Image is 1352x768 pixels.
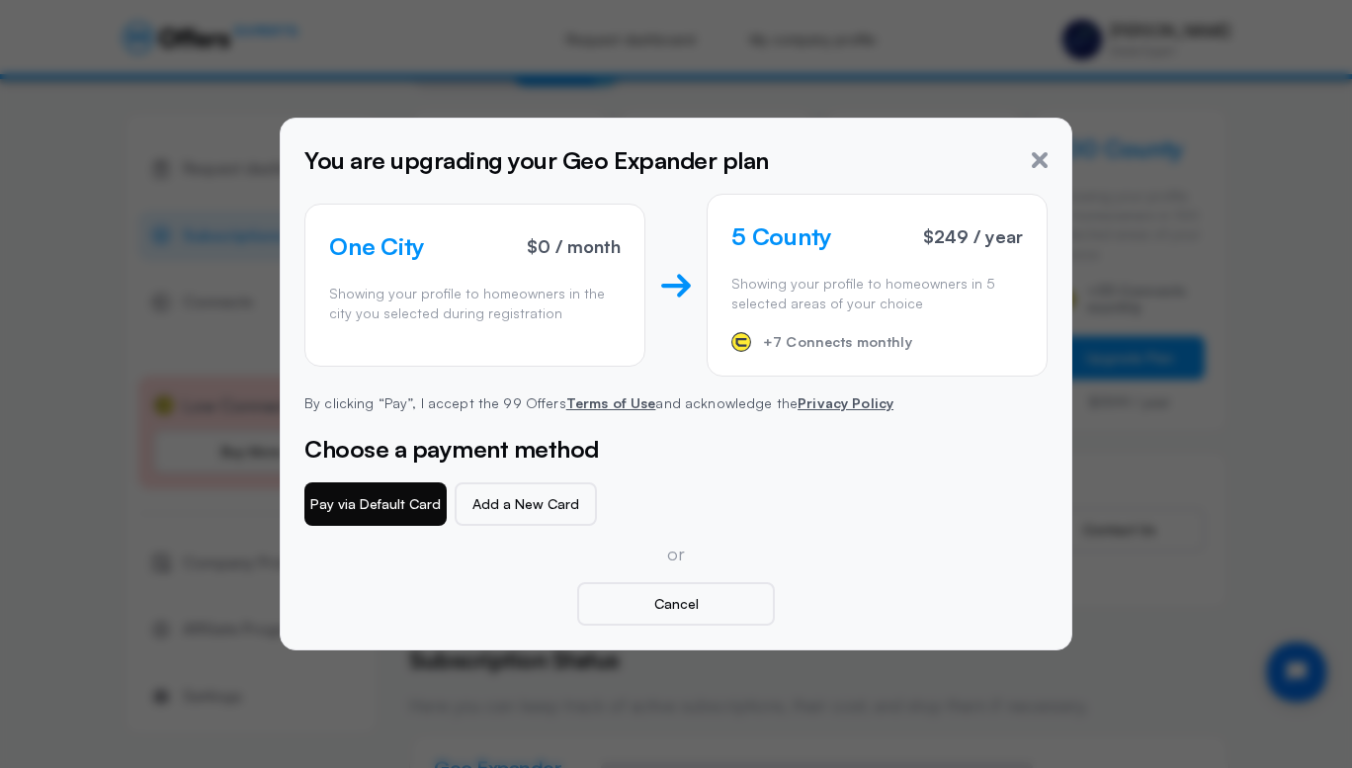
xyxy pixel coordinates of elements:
[798,394,893,411] a: Privacy Policy
[304,542,1048,566] p: or
[763,334,912,351] span: +7 Connects monthly
[304,392,1048,414] p: By clicking “Pay”, I accept the 99 Offers and acknowledge the
[329,228,425,264] p: One City
[527,237,621,255] p: $0 / month
[329,284,621,322] p: Showing your profile to homeowners in the city you selected during registration
[566,394,656,411] a: Terms of Use
[577,582,775,626] button: Cancel
[731,274,1023,312] p: Showing your profile to homeowners in 5 selected areas of your choice
[304,142,769,178] h5: You are upgrading your Geo Expander plan
[455,482,597,526] button: Add a New Card
[731,218,832,254] p: 5 County
[304,482,447,526] button: Pay via Default Card
[923,227,1023,245] p: $249 / year
[304,431,1048,467] h5: Choose a payment method
[17,17,76,76] button: Open chat widget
